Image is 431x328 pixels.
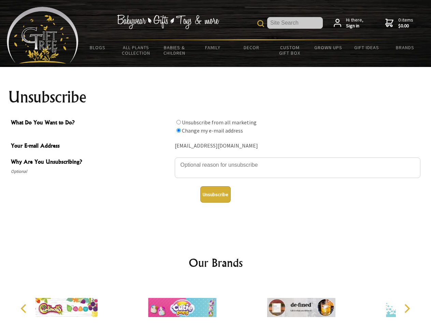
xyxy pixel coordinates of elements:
[399,301,414,316] button: Next
[182,119,257,126] label: Unsubscribe from all marketing
[117,40,156,60] a: All Plants Collection
[78,40,117,55] a: BLOGS
[267,17,323,29] input: Site Search
[271,40,309,60] a: Custom Gift Box
[11,158,171,167] span: Why Are You Unsubscribing?
[11,167,171,176] span: Optional
[176,128,181,133] input: What Do You Want to Do?
[155,40,194,60] a: Babies & Children
[334,17,363,29] a: Hi there,Sign in
[232,40,271,55] a: Decor
[194,40,232,55] a: Family
[385,17,413,29] a: 0 items$0.00
[11,141,171,151] span: Your E-mail Address
[309,40,347,55] a: Grown Ups
[386,40,425,55] a: Brands
[176,120,181,124] input: What Do You Want to Do?
[398,17,413,29] span: 0 items
[346,23,363,29] strong: Sign in
[257,20,264,27] img: product search
[17,301,32,316] button: Previous
[347,40,386,55] a: Gift Ideas
[398,23,413,29] strong: $0.00
[14,255,418,271] h2: Our Brands
[175,141,420,151] div: [EMAIL_ADDRESS][DOMAIN_NAME]
[346,17,363,29] span: Hi there,
[182,127,243,134] label: Change my e-mail address
[7,7,78,64] img: Babyware - Gifts - Toys and more...
[8,89,423,105] h1: Unsubscribe
[175,158,420,178] textarea: Why Are You Unsubscribing?
[11,118,171,128] span: What Do You Want to Do?
[200,186,231,203] button: Unsubscribe
[117,15,219,29] img: Babywear - Gifts - Toys & more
